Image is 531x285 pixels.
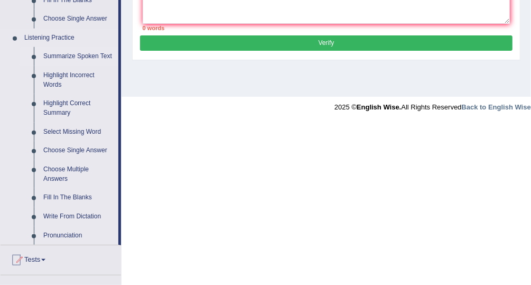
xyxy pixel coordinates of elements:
[39,47,118,66] a: Summarize Spoken Text
[39,207,118,226] a: Write From Dictation
[1,245,121,272] a: Tests
[39,188,118,207] a: Fill In The Blanks
[39,10,118,29] a: Choose Single Answer
[462,103,531,111] a: Back to English Wise
[143,24,510,32] div: 0 words
[39,141,118,160] a: Choose Single Answer
[140,35,512,51] button: Verify
[39,123,118,142] a: Select Missing Word
[39,94,118,122] a: Highlight Correct Summary
[20,29,118,48] a: Listening Practice
[357,103,401,111] strong: English Wise.
[39,66,118,94] a: Highlight Incorrect Words
[39,226,118,245] a: Pronunciation
[39,160,118,188] a: Choose Multiple Answers
[334,97,531,112] div: 2025 © All Rights Reserved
